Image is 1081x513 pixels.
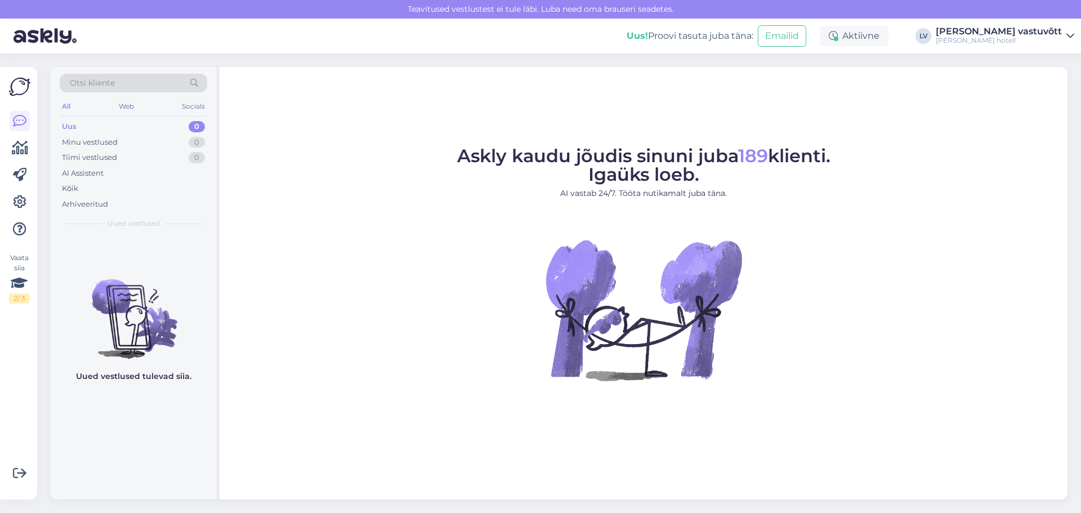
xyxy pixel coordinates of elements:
[62,183,78,194] div: Kõik
[9,293,29,304] div: 2 / 3
[936,27,1062,36] div: [PERSON_NAME] vastuvõtt
[820,26,888,46] div: Aktiivne
[62,168,104,179] div: AI Assistent
[62,199,108,210] div: Arhiveeritud
[60,99,73,114] div: All
[189,121,205,132] div: 0
[738,145,768,167] span: 189
[915,28,931,44] div: LV
[9,253,29,304] div: Vaata siia
[457,145,830,185] span: Askly kaudu jõudis sinuni juba klienti. Igaüks loeb.
[9,76,30,97] img: Askly Logo
[70,77,115,89] span: Otsi kliente
[758,25,806,47] button: Emailid
[627,29,753,43] div: Proovi tasuta juba täna:
[189,152,205,163] div: 0
[62,152,117,163] div: Tiimi vestlused
[180,99,207,114] div: Socials
[189,137,205,148] div: 0
[457,188,830,199] p: AI vastab 24/7. Tööta nutikamalt juba täna.
[627,30,648,41] b: Uus!
[542,208,745,411] img: No Chat active
[936,36,1062,45] div: [PERSON_NAME] hotell
[117,99,136,114] div: Web
[936,27,1074,45] a: [PERSON_NAME] vastuvõtt[PERSON_NAME] hotell
[76,371,191,382] p: Uued vestlused tulevad siia.
[62,121,77,132] div: Uus
[62,137,118,148] div: Minu vestlused
[108,218,160,229] span: Uued vestlused
[51,259,216,360] img: No chats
